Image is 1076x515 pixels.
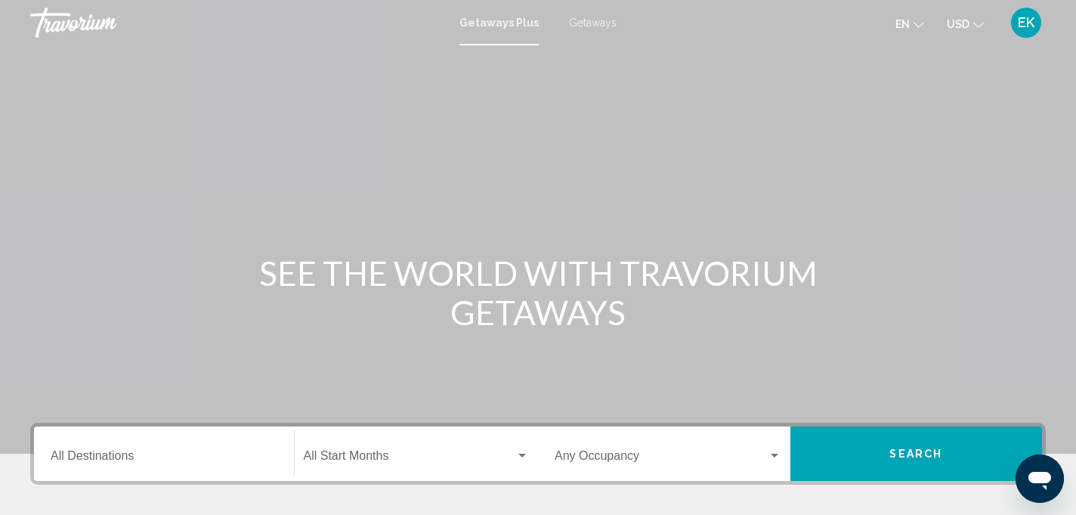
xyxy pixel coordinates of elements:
[1018,15,1034,30] span: EK
[947,18,969,30] span: USD
[895,13,924,35] button: Change language
[790,427,1043,481] button: Search
[1006,7,1046,39] button: User Menu
[947,13,984,35] button: Change currency
[569,17,617,29] a: Getaways
[1016,455,1064,503] iframe: Button to launch messaging window
[459,17,539,29] a: Getaways Plus
[30,8,444,38] a: Travorium
[34,427,1042,481] div: Search widget
[895,18,910,30] span: en
[255,253,821,332] h1: SEE THE WORLD WITH TRAVORIUM GETAWAYS
[889,448,942,461] span: Search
